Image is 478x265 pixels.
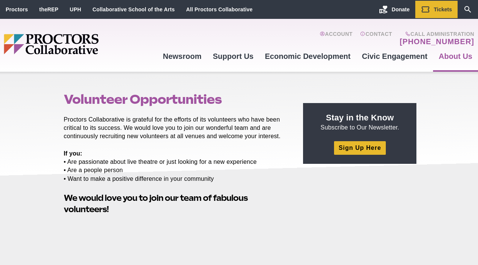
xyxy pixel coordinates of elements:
h1: Volunteer Opportunities [64,92,286,106]
a: UPH [70,6,81,12]
strong: If you: [64,150,82,157]
a: Sign Up Here [334,141,385,154]
a: Donate [373,1,415,18]
strong: We would love you to join our team of fabulous volunteers [64,193,248,214]
a: [PHONE_NUMBER] [400,37,474,46]
p: Subscribe to Our Newsletter. [312,112,407,132]
a: Proctors [6,6,28,12]
a: Economic Development [259,46,356,66]
a: All Proctors Collaborative [186,6,252,12]
a: Tickets [415,1,458,18]
a: Collaborative School of the Arts [93,6,175,12]
a: About Us [433,46,478,66]
h2: ! [64,192,286,216]
span: Donate [392,6,410,12]
span: Call Administration [398,31,474,37]
img: Proctors logo [4,34,157,54]
a: Account [320,31,353,46]
a: Support Us [207,46,259,66]
a: theREP [39,6,59,12]
strong: Stay in the Know [326,113,394,122]
p: Proctors Collaborative is grateful for the efforts of its volunteers who have been critical to it... [64,116,286,140]
span: Tickets [434,6,452,12]
a: Search [458,1,478,18]
a: Civic Engagement [356,46,433,66]
p: • Are passionate about live theatre or just looking for a new experience • Are a people person • ... [64,149,286,183]
a: Newsroom [157,46,207,66]
a: Contact [360,31,392,46]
